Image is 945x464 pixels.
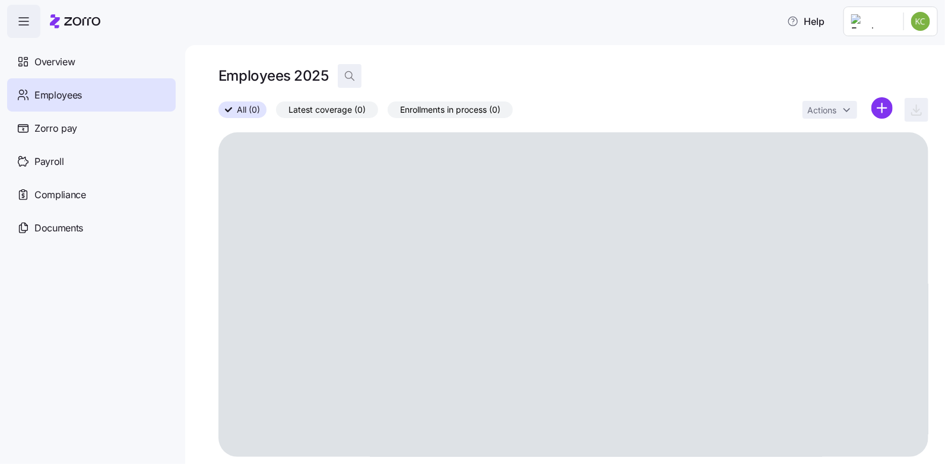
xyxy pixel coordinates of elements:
[851,14,894,28] img: Employer logo
[34,88,82,103] span: Employees
[911,12,930,31] img: bd18e2e2097b2530e1ab9f81ffb16ec6
[34,55,75,69] span: Overview
[803,101,857,119] button: Actions
[400,102,500,117] span: Enrollments in process (0)
[34,121,77,136] span: Zorro pay
[34,221,83,236] span: Documents
[218,66,328,85] h1: Employees 2025
[7,145,176,178] a: Payroll
[7,112,176,145] a: Zorro pay
[7,211,176,244] a: Documents
[7,78,176,112] a: Employees
[871,97,893,119] svg: add icon
[7,178,176,211] a: Compliance
[288,102,366,117] span: Latest coverage (0)
[778,9,834,33] button: Help
[237,102,260,117] span: All (0)
[34,154,64,169] span: Payroll
[787,14,825,28] span: Help
[34,187,86,202] span: Compliance
[807,106,836,115] span: Actions
[7,45,176,78] a: Overview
